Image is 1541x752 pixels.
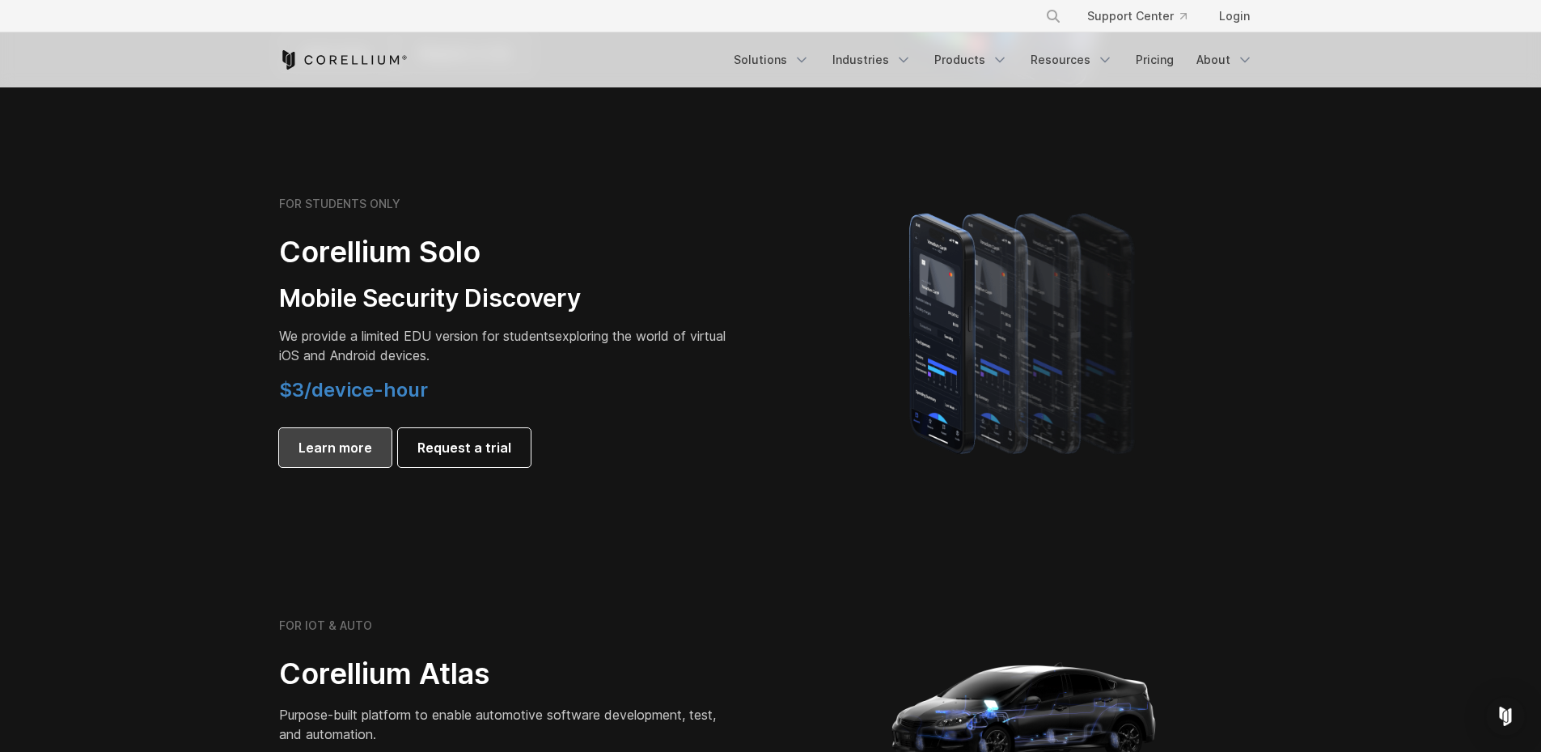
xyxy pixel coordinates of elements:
h6: FOR STUDENTS ONLY [279,197,400,211]
a: Support Center [1074,2,1200,31]
h3: Mobile Security Discovery [279,283,732,314]
a: Learn more [279,428,392,467]
span: $3/device-hour [279,378,428,401]
a: Request a trial [398,428,531,467]
h6: FOR IOT & AUTO [279,618,372,633]
a: Solutions [724,45,819,74]
a: Corellium Home [279,50,408,70]
div: Navigation Menu [1026,2,1263,31]
a: About [1187,45,1263,74]
span: We provide a limited EDU version for students [279,328,555,344]
span: Purpose-built platform to enable automotive software development, test, and automation. [279,707,716,742]
a: Pricing [1126,45,1183,74]
div: Open Intercom Messenger [1486,697,1525,736]
a: Resources [1021,45,1123,74]
a: Industries [823,45,921,74]
p: exploring the world of virtual iOS and Android devices. [279,326,732,365]
img: A lineup of four iPhone models becoming more gradient and blurred [877,190,1172,474]
button: Search [1039,2,1068,31]
a: Login [1206,2,1263,31]
span: Learn more [298,438,372,457]
h2: Corellium Solo [279,234,732,270]
span: Request a trial [417,438,511,457]
a: Products [925,45,1018,74]
h2: Corellium Atlas [279,656,732,692]
div: Navigation Menu [724,45,1263,74]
